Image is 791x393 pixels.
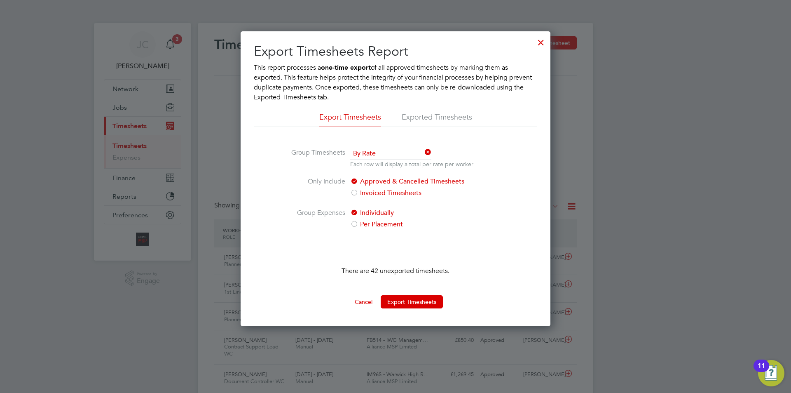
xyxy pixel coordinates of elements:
[350,219,488,229] label: Per Placement
[758,366,765,377] div: 11
[350,160,473,168] p: Each row will display a total per rate per worker
[254,266,537,276] p: There are 42 unexported timesheets.
[321,64,371,71] b: one-time export
[283,148,345,167] label: Group Timesheets
[350,176,488,186] label: Approved & Cancelled Timesheets
[283,208,345,229] label: Group Expenses
[348,295,379,308] button: Cancel
[758,360,784,386] button: Open Resource Center, 11 new notifications
[254,63,537,102] p: This report processes a of all approved timesheets by marking them as exported. This feature help...
[350,148,431,160] span: By Rate
[319,112,381,127] li: Export Timesheets
[350,208,488,218] label: Individually
[254,43,537,60] h2: Export Timesheets Report
[350,188,488,198] label: Invoiced Timesheets
[283,176,345,198] label: Only Include
[381,295,443,308] button: Export Timesheets
[402,112,472,127] li: Exported Timesheets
